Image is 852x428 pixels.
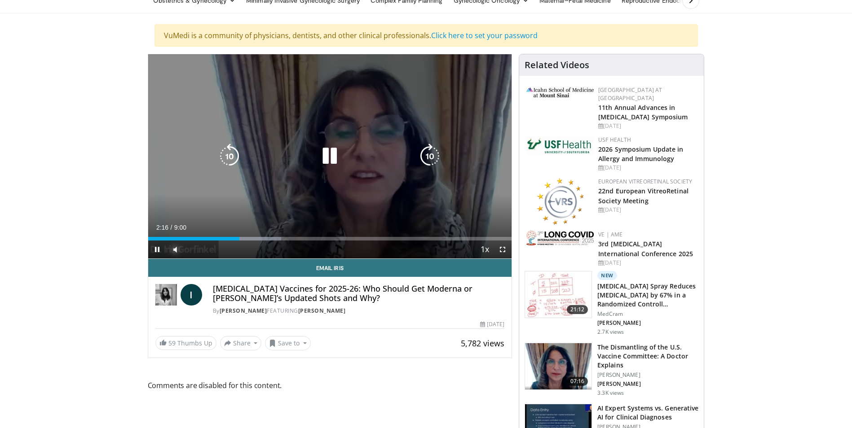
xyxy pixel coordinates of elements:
div: [DATE] [598,164,697,172]
p: New [597,271,617,280]
a: 3rd [MEDICAL_DATA] International Conference 2025 [598,240,693,258]
h4: Related Videos [525,60,589,70]
h4: [MEDICAL_DATA] Vaccines for 2025-26: Who Should Get Moderna or [PERSON_NAME]’s Updated Shots and ... [213,284,505,303]
a: [PERSON_NAME] [298,307,346,314]
button: Save to [265,336,311,350]
div: [DATE] [598,122,697,130]
a: 21:12 New [MEDICAL_DATA] Spray Reduces [MEDICAL_DATA] by 67% in a Randomized Controll… MedCram [P... [525,271,698,336]
a: 2026 Symposium Update in Allergy and Immunology [598,145,683,163]
span: 07:16 [567,377,588,386]
a: 11th Annual Advances in [MEDICAL_DATA] Symposium [598,103,688,121]
a: VE | AME [598,231,622,238]
img: 6ba8804a-8538-4002-95e7-a8f8012d4a11.png.150x105_q85_autocrop_double_scale_upscale_version-0.2.jpg [526,136,594,156]
button: Mute [166,240,184,258]
button: Fullscreen [494,240,512,258]
div: [DATE] [598,206,697,214]
button: Pause [148,240,166,258]
span: 2:16 [156,224,168,231]
img: 2f1694d0-efcf-4286-8bef-bfc8115e1861.png.150x105_q85_crop-smart_upscale.png [525,343,592,390]
img: 3aa743c9-7c3f-4fab-9978-1464b9dbe89c.png.150x105_q85_autocrop_double_scale_upscale_version-0.2.jpg [526,87,594,97]
video-js: Video Player [148,54,512,259]
span: / [171,224,172,231]
img: 500bc2c6-15b5-4613-8fa2-08603c32877b.150x105_q85_crop-smart_upscale.jpg [525,271,592,318]
p: [PERSON_NAME] [597,371,698,379]
img: a2792a71-925c-4fc2-b8ef-8d1b21aec2f7.png.150x105_q85_autocrop_double_scale_upscale_version-0.2.jpg [526,231,594,245]
a: Click here to set your password [431,31,538,40]
p: [PERSON_NAME] [597,319,698,327]
div: [DATE] [480,320,504,328]
p: 2.7K views [597,328,624,336]
a: Email Iris [148,259,512,277]
span: Comments are disabled for this content. [148,380,512,391]
a: European VitreoRetinal Society [598,178,692,185]
a: I [181,284,202,306]
img: ee0f788f-b72d-444d-91fc-556bb330ec4c.png.150x105_q85_autocrop_double_scale_upscale_version-0.2.png [536,178,584,225]
a: [PERSON_NAME] [220,307,267,314]
button: Playback Rate [476,240,494,258]
div: VuMedi is a community of physicians, dentists, and other clinical professionals. [155,24,698,47]
p: 3.3K views [597,389,624,397]
h3: [MEDICAL_DATA] Spray Reduces [MEDICAL_DATA] by 67% in a Randomized Controll… [597,282,698,309]
div: By FEATURING [213,307,505,315]
span: 21:12 [567,305,588,314]
span: 9:00 [174,224,186,231]
div: Progress Bar [148,237,512,240]
span: 5,782 views [461,338,504,349]
p: MedCram [597,310,698,318]
span: 59 [168,339,176,347]
div: [DATE] [598,259,697,267]
p: [PERSON_NAME] [597,380,698,388]
a: 07:16 The Dismantling of the U.S. Vaccine Committee: A Doctor Explains [PERSON_NAME] [PERSON_NAME... [525,343,698,397]
a: 22nd European VitreoRetinal Society Meeting [598,187,689,205]
a: 59 Thumbs Up [155,336,216,350]
a: [GEOGRAPHIC_DATA] at [GEOGRAPHIC_DATA] [598,86,662,102]
img: Dr. Iris Gorfinkel [155,284,177,306]
h3: AI Expert Systems vs. Generative AI for Clinical Diagnoses [597,404,698,422]
button: Share [220,336,262,350]
a: USF Health [598,136,631,144]
h3: The Dismantling of the U.S. Vaccine Committee: A Doctor Explains [597,343,698,370]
